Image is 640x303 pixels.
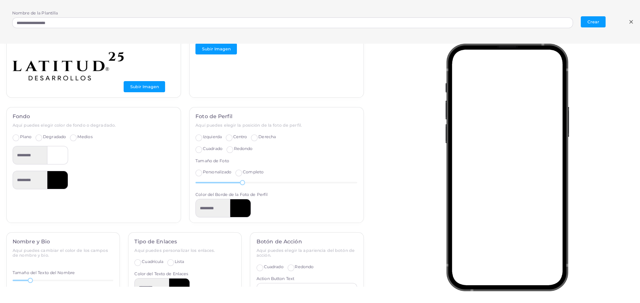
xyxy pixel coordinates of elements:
[43,134,66,139] span: Degradado
[12,10,58,16] label: Nombre de la Plantilla
[203,134,222,139] span: Izquierda
[124,81,165,92] button: Subir Imagen
[257,239,357,245] h4: Botón de Acción
[581,16,606,27] button: Crear
[13,248,113,258] h6: Aquí puedes cambiar el color de los campos de nombre y bio.
[195,192,268,198] label: Color del Borde de la Foto de Perfil
[195,158,229,164] label: Tamaño de Foto
[257,248,357,258] h6: Aquí puedes elegir la apariencia del botón de acción.
[258,134,276,139] span: Derecha
[13,239,113,245] h4: Nombre y Bio
[203,146,222,151] span: Cuadrado
[234,146,253,151] span: Redondo
[142,259,163,264] span: Cuadrícula
[134,239,235,245] h4: Tipo de Enlaces
[295,264,314,269] span: Redondo
[195,123,357,128] h6: Aquí puedes elegir la posición de la foto de perfil.
[13,123,174,128] h6: Aquí puedes elegir color de fondo o degradado.
[195,113,357,120] h4: Foto de Perfil
[233,134,247,139] span: Centro
[13,270,75,276] label: Tamaño del Texto del Nombre
[13,48,124,85] img: Logo
[134,271,188,277] label: Color del Texto de Enlaces
[20,134,32,139] span: Plano
[264,264,284,269] span: Cuadrado
[175,259,184,264] span: Lista
[195,43,237,54] button: Subir Imagen
[203,169,231,174] span: Personalizado
[257,276,294,282] label: Action Button Text
[134,248,235,253] h6: Aquí puedes personalizar los enlaces.
[13,113,174,120] h4: Fondo
[77,134,93,139] span: Medios
[243,169,264,174] span: Completo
